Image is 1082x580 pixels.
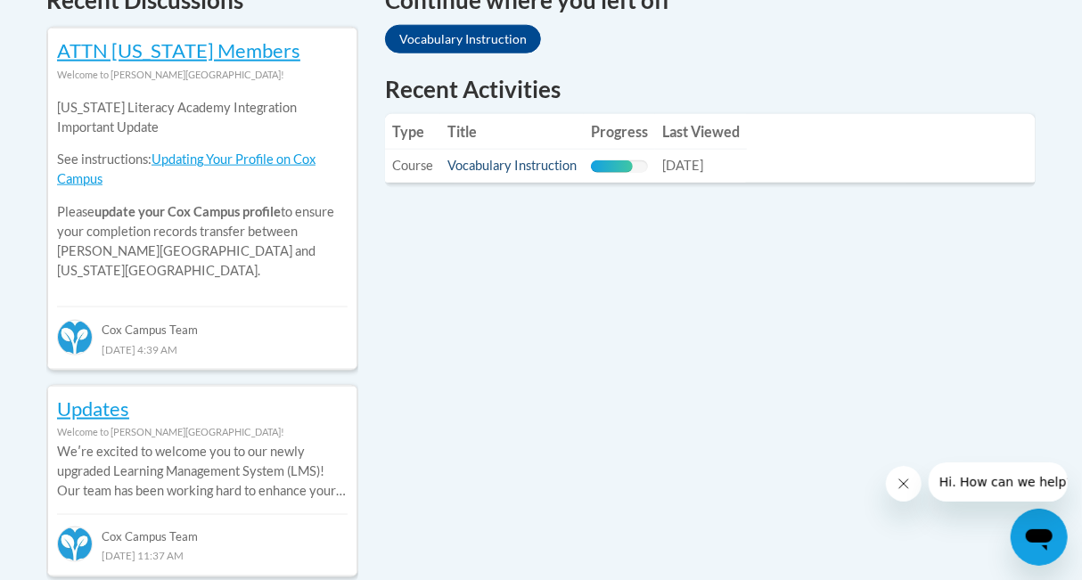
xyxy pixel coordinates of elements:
b: update your Cox Campus profile [94,204,281,219]
span: [DATE] [662,158,703,173]
a: Vocabulary Instruction [447,158,577,173]
a: Vocabulary Instruction [385,25,541,53]
img: Cox Campus Team [57,320,93,355]
a: ATTN [US_STATE] Members [57,38,300,62]
h1: Recent Activities [385,73,1036,105]
iframe: Button to launch messaging window [1011,509,1068,566]
th: Title [440,114,584,150]
div: Please to ensure your completion records transfer between [PERSON_NAME][GEOGRAPHIC_DATA] and [US_... [57,85,348,294]
div: Welcome to [PERSON_NAME][GEOGRAPHIC_DATA]! [57,422,348,442]
span: Hi. How can we help? [11,12,144,27]
iframe: Message from company [929,462,1068,502]
div: [DATE] 4:39 AM [57,339,348,359]
p: Weʹre excited to welcome you to our newly upgraded Learning Management System (LMS)! Our team has... [57,442,348,501]
a: Updates [57,396,129,421]
p: See instructions: [57,150,348,189]
div: Welcome to [PERSON_NAME][GEOGRAPHIC_DATA]! [57,65,348,85]
div: Progress, % [591,160,633,173]
div: [DATE] 11:37 AM [57,546,348,566]
a: Updating Your Profile on Cox Campus [57,151,316,186]
iframe: Close message [886,466,922,502]
span: Course [392,158,433,173]
th: Last Viewed [655,114,747,150]
img: Cox Campus Team [57,527,93,562]
th: Type [385,114,440,150]
th: Progress [584,114,655,150]
div: Cox Campus Team [57,306,348,339]
p: [US_STATE] Literacy Academy Integration Important Update [57,98,348,137]
div: Cox Campus Team [57,514,348,546]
